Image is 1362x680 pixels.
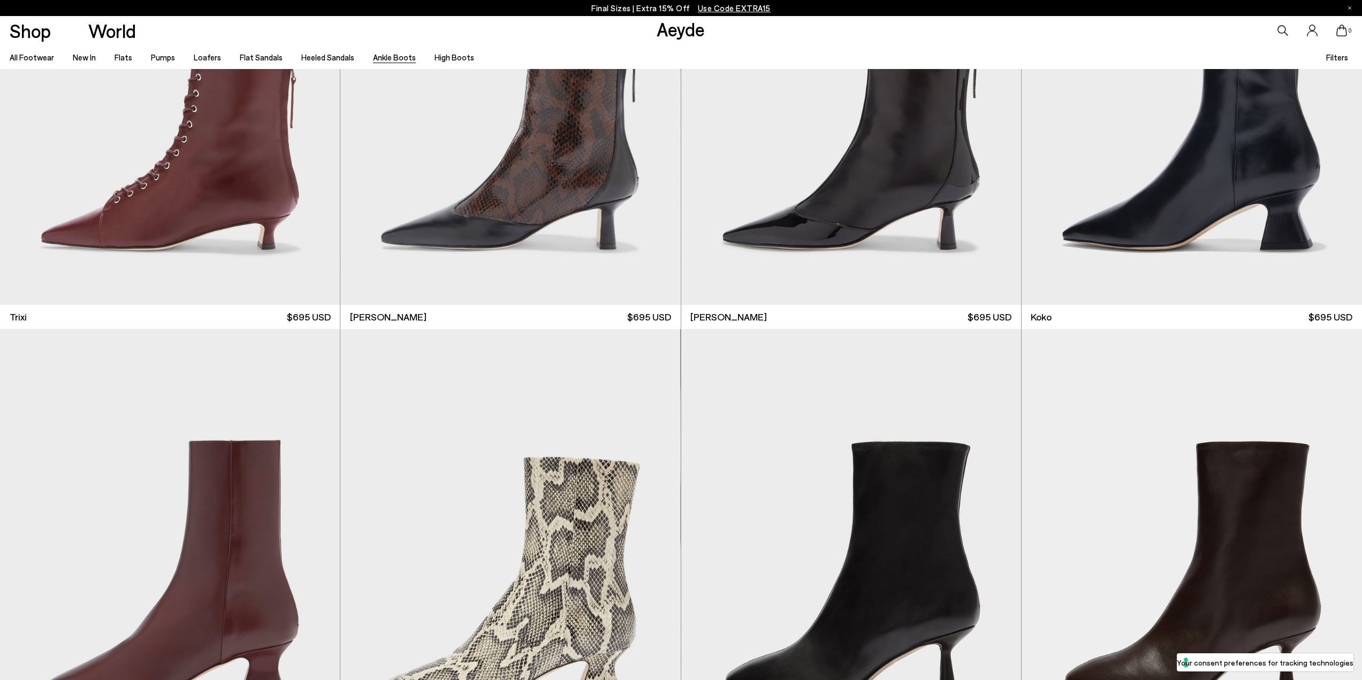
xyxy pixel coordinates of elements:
[1177,653,1353,671] button: Your consent preferences for tracking technologies
[73,52,96,62] a: New In
[1347,28,1352,34] span: 0
[657,18,705,40] a: Aeyde
[373,52,416,62] a: Ankle Boots
[10,21,51,40] a: Shop
[591,2,771,15] p: Final Sizes | Extra 15% Off
[10,52,54,62] a: All Footwear
[690,310,767,324] span: [PERSON_NAME]
[1336,25,1347,36] a: 0
[350,310,427,324] span: [PERSON_NAME]
[1022,305,1362,329] a: Koko $695 USD
[1326,52,1348,62] span: Filters
[1031,310,1052,324] span: Koko
[287,310,331,324] span: $695 USD
[340,305,680,329] a: [PERSON_NAME] $695 USD
[301,52,354,62] a: Heeled Sandals
[194,52,221,62] a: Loafers
[10,310,27,324] span: Trixi
[240,52,283,62] a: Flat Sandals
[1177,657,1353,668] label: Your consent preferences for tracking technologies
[115,52,132,62] a: Flats
[88,21,136,40] a: World
[698,3,771,13] span: Navigate to /collections/ss25-final-sizes
[435,52,474,62] a: High Boots
[968,310,1011,324] span: $695 USD
[1308,310,1352,324] span: $695 USD
[681,305,1021,329] a: [PERSON_NAME] $695 USD
[627,310,671,324] span: $695 USD
[151,52,175,62] a: Pumps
